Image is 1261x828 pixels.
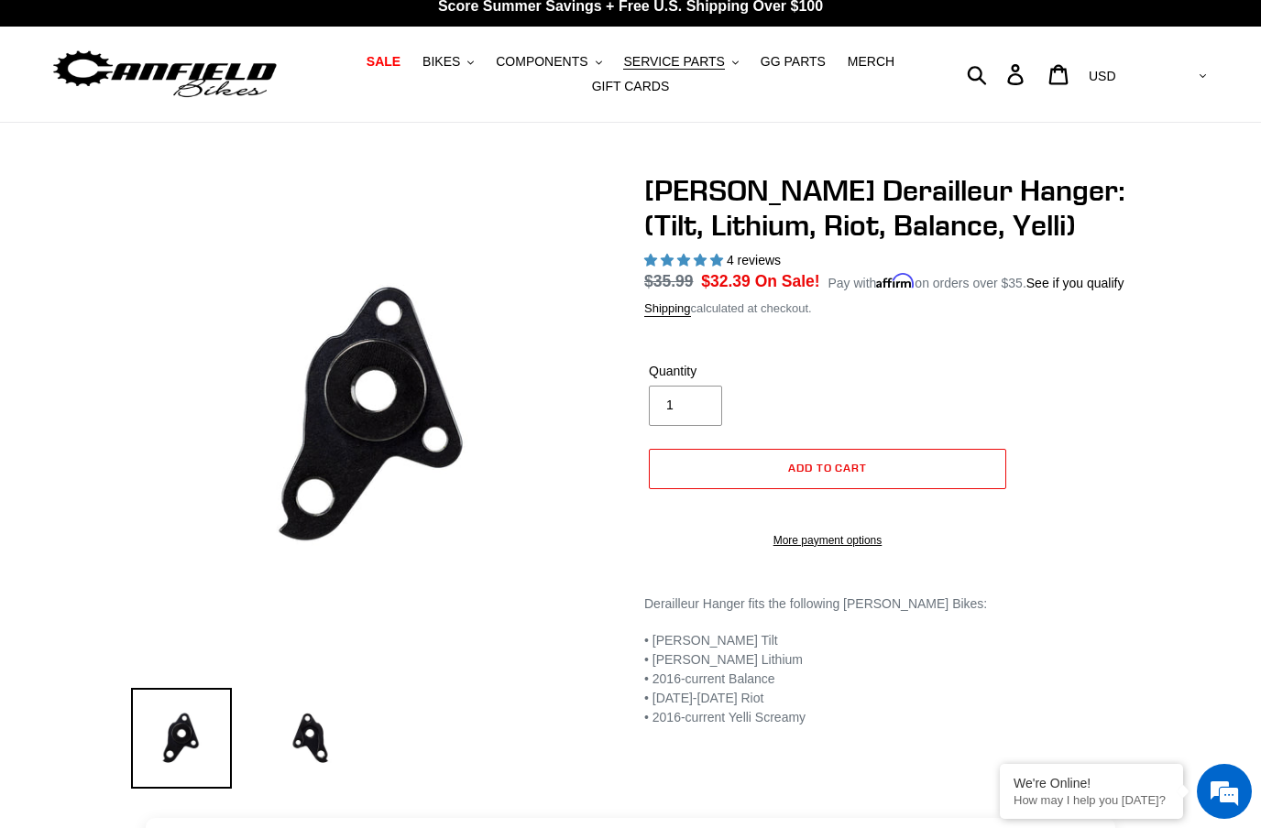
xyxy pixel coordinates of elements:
[839,49,904,74] a: MERCH
[413,49,483,74] button: BIKES
[644,272,694,290] s: $35.99
[131,688,232,789] img: Load image into Gallery viewer, Canfield Derailleur Hanger: (Tilt, Lithium, Riot, Balance, Yelli)
[755,269,820,293] span: On Sale!
[50,46,280,103] img: Canfield Bikes
[701,272,751,290] span: $32.39
[623,54,724,70] span: SERVICE PARTS
[1026,276,1124,290] a: See if you qualify - Learn more about Affirm Financing (opens in modal)
[259,688,360,789] img: Load image into Gallery viewer, Canfield Derailleur Hanger: (Tilt, Lithium, Riot, Balance, Yelli)
[649,532,1006,549] a: More payment options
[761,54,826,70] span: GG PARTS
[357,49,410,74] a: SALE
[592,79,670,94] span: GIFT CARDS
[644,631,1130,727] p: • [PERSON_NAME] Tilt • [PERSON_NAME] Lithium • 2016-current Balance • [DATE]-[DATE] Riot • 2016-c...
[644,594,1130,614] p: Derailleur Hanger fits the following [PERSON_NAME] Bikes:
[727,253,781,267] span: 4 reviews
[649,449,1006,489] button: Add to cart
[1014,776,1169,790] div: We're Online!
[644,253,727,267] span: 5.00 stars
[828,269,1124,293] p: Pay with on orders over $35.
[644,173,1130,244] h1: [PERSON_NAME] Derailleur Hanger: (Tilt, Lithium, Riot, Balance, Yelli)
[496,54,587,70] span: COMPONENTS
[848,54,894,70] span: MERCH
[751,49,835,74] a: GG PARTS
[1014,793,1169,807] p: How may I help you today?
[788,461,868,474] span: Add to cart
[644,300,1130,318] div: calculated at checkout.
[614,49,747,74] button: SERVICE PARTS
[422,54,460,70] span: BIKES
[367,54,400,70] span: SALE
[583,74,679,99] a: GIFT CARDS
[876,273,915,289] span: Affirm
[649,362,823,381] label: Quantity
[644,301,691,317] a: Shipping
[487,49,610,74] button: COMPONENTS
